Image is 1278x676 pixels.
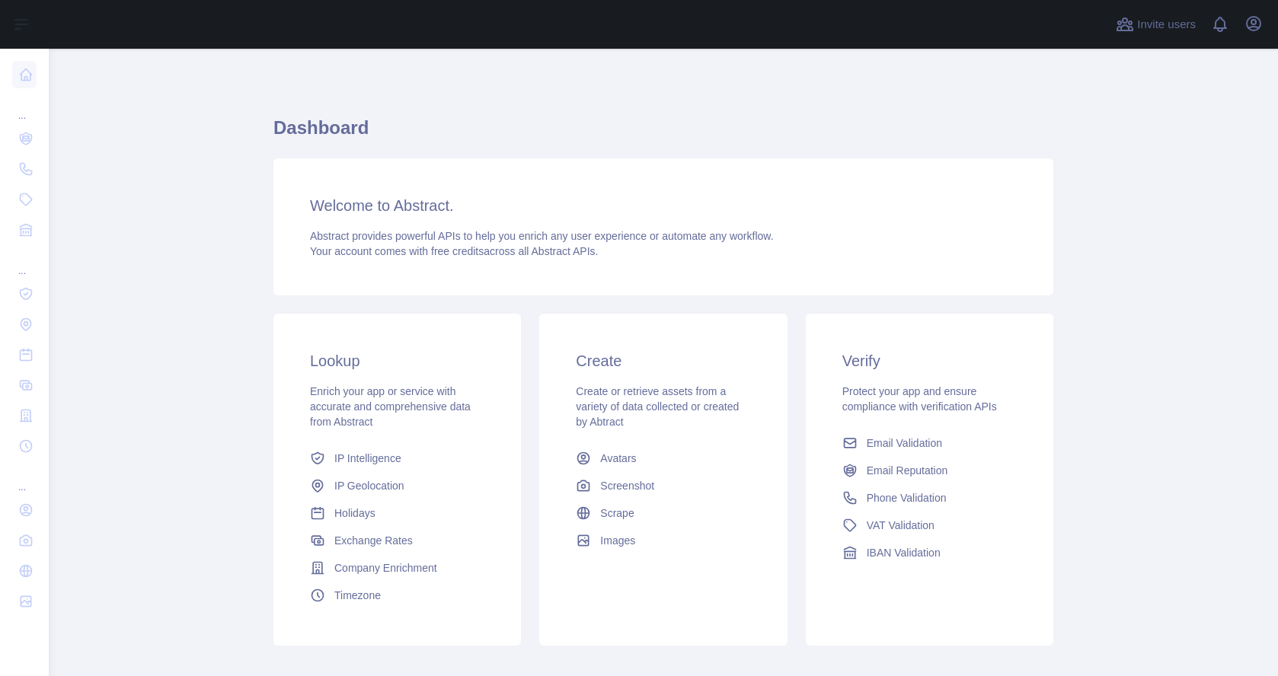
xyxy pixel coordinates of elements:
span: Email Validation [867,435,942,451]
div: ... [12,91,37,122]
span: Timezone [334,588,381,603]
h3: Verify [842,350,1017,371]
span: Enrich your app or service with accurate and comprehensive data from Abstract [310,385,471,428]
a: Timezone [304,582,490,609]
a: Phone Validation [836,484,1023,512]
span: Holidays [334,505,375,521]
span: Exchange Rates [334,533,413,548]
span: Your account comes with across all Abstract APIs. [310,245,598,257]
span: Scrape [600,505,634,521]
span: Abstract provides powerful APIs to help you enrich any user experience or automate any workflow. [310,230,774,242]
span: IBAN Validation [867,545,941,560]
a: Email Reputation [836,457,1023,484]
a: Email Validation [836,429,1023,457]
div: ... [12,463,37,493]
a: IP Geolocation [304,472,490,499]
span: Create or retrieve assets from a variety of data collected or created by Abtract [576,385,739,428]
span: Email Reputation [867,463,948,478]
h3: Create [576,350,750,371]
a: Company Enrichment [304,554,490,582]
div: ... [12,247,37,277]
a: IP Intelligence [304,445,490,472]
span: IP Geolocation [334,478,404,493]
span: Invite users [1137,16,1196,33]
span: Phone Validation [867,490,947,505]
span: IP Intelligence [334,451,401,466]
a: Screenshot [570,472,756,499]
span: Company Enrichment [334,560,437,576]
span: Protect your app and ensure compliance with verification APIs [842,385,997,413]
h1: Dashboard [273,116,1053,152]
span: Avatars [600,451,636,466]
h3: Lookup [310,350,484,371]
a: Scrape [570,499,756,527]
a: Images [570,527,756,554]
a: Holidays [304,499,490,527]
span: Screenshot [600,478,654,493]
span: free credits [431,245,484,257]
a: IBAN Validation [836,539,1023,566]
h3: Welcome to Abstract. [310,195,1017,216]
span: VAT Validation [867,518,935,533]
a: Avatars [570,445,756,472]
a: Exchange Rates [304,527,490,554]
button: Invite users [1113,12,1199,37]
span: Images [600,533,635,548]
a: VAT Validation [836,512,1023,539]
